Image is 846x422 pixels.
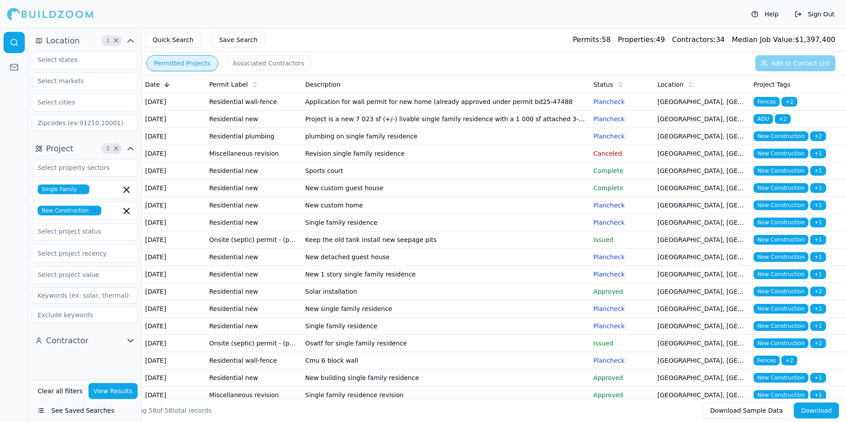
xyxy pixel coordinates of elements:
[302,231,590,249] td: Keep the old tank install new seepage pits
[142,249,206,266] td: [DATE]
[754,114,773,124] span: ADU
[654,318,750,335] td: [GEOGRAPHIC_DATA], [GEOGRAPHIC_DATA]
[593,235,650,244] p: Issued
[206,93,302,111] td: Residential wall-fence
[302,387,590,404] td: Single family residence revision
[654,111,750,128] td: [GEOGRAPHIC_DATA], [GEOGRAPHIC_DATA]
[302,318,590,335] td: Single family residence
[754,235,808,245] span: New Construction
[32,223,126,239] input: Select project status
[593,339,650,348] p: Issued
[754,356,780,365] span: Fences
[654,93,750,111] td: [GEOGRAPHIC_DATA], [GEOGRAPHIC_DATA]
[754,252,808,262] span: New Construction
[672,35,716,44] span: Contractors:
[593,97,650,106] p: Plancheck
[754,321,808,331] span: New Construction
[593,166,650,175] p: Complete
[810,218,826,227] span: + 1
[593,218,650,227] p: Plancheck
[32,267,126,283] input: Select project value
[593,132,650,141] p: Plancheck
[305,80,341,89] span: Description
[142,145,206,162] td: [DATE]
[32,403,138,418] button: See Saved Searches
[654,180,750,197] td: [GEOGRAPHIC_DATA], [GEOGRAPHIC_DATA]
[145,32,201,48] button: Quick Search
[810,338,826,348] span: + 2
[754,149,808,158] span: New Construction
[145,80,160,89] span: Date
[142,387,206,404] td: [DATE]
[593,304,650,313] p: Plancheck
[206,128,302,145] td: Residential plumbing
[618,35,656,44] span: Properties:
[732,35,795,44] span: Median Job Value:
[206,352,302,369] td: Residential wall-fence
[654,214,750,231] td: [GEOGRAPHIC_DATA], [GEOGRAPHIC_DATA]
[206,318,302,335] td: Residential new
[754,304,808,314] span: New Construction
[654,231,750,249] td: [GEOGRAPHIC_DATA], [GEOGRAPHIC_DATA]
[703,403,790,418] button: Download Sample Data
[142,318,206,335] td: [DATE]
[302,93,590,111] td: Application for wall permit for new home (already approved under permit bd25-47488
[781,97,797,107] span: + 2
[593,270,650,279] p: Plancheck
[46,142,73,155] span: Project
[142,128,206,145] td: [DATE]
[142,93,206,111] td: [DATE]
[593,115,650,123] p: Plancheck
[654,145,750,162] td: [GEOGRAPHIC_DATA], [GEOGRAPHIC_DATA]
[209,80,248,89] span: Permit Label
[38,184,89,194] span: Single Family
[593,373,650,382] p: Approved
[810,166,826,176] span: + 1
[32,73,126,89] input: Select markets
[142,369,206,387] td: [DATE]
[206,145,302,162] td: Miscellaneous revision
[142,266,206,283] td: [DATE]
[654,162,750,180] td: [GEOGRAPHIC_DATA], [GEOGRAPHIC_DATA]
[754,390,808,400] span: New Construction
[206,111,302,128] td: Residential new
[302,300,590,318] td: New single family residence
[754,218,808,227] span: New Construction
[593,184,650,192] p: Complete
[654,128,750,145] td: [GEOGRAPHIC_DATA], [GEOGRAPHIC_DATA]
[593,356,650,365] p: Plancheck
[302,162,590,180] td: Sports court
[206,283,302,300] td: Residential new
[142,283,206,300] td: [DATE]
[810,149,826,158] span: + 1
[794,403,839,418] button: Download
[810,235,826,245] span: + 1
[206,249,302,266] td: Residential new
[618,35,665,45] div: 49
[573,35,611,45] div: 58
[654,300,750,318] td: [GEOGRAPHIC_DATA], [GEOGRAPHIC_DATA]
[113,146,119,151] span: Clear Project filters
[654,335,750,352] td: [GEOGRAPHIC_DATA], [GEOGRAPHIC_DATA]
[46,334,88,347] span: Contractor
[142,352,206,369] td: [DATE]
[142,197,206,214] td: [DATE]
[810,252,826,262] span: + 1
[810,200,826,210] span: + 1
[35,383,85,399] button: Clear all filters
[593,201,650,210] p: Plancheck
[38,206,101,215] span: New Construction
[146,55,218,71] button: Permitted Projects
[754,131,808,141] span: New Construction
[754,373,808,383] span: New Construction
[302,214,590,231] td: Single family residence
[810,183,826,193] span: + 1
[88,383,138,399] button: View Results
[32,142,138,156] button: Project2Clear Project filters
[104,36,112,45] span: 1
[142,162,206,180] td: [DATE]
[225,55,312,71] button: Associated Contractors
[754,166,808,176] span: New Construction
[593,80,613,89] span: Status
[120,406,211,415] div: Showing of total records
